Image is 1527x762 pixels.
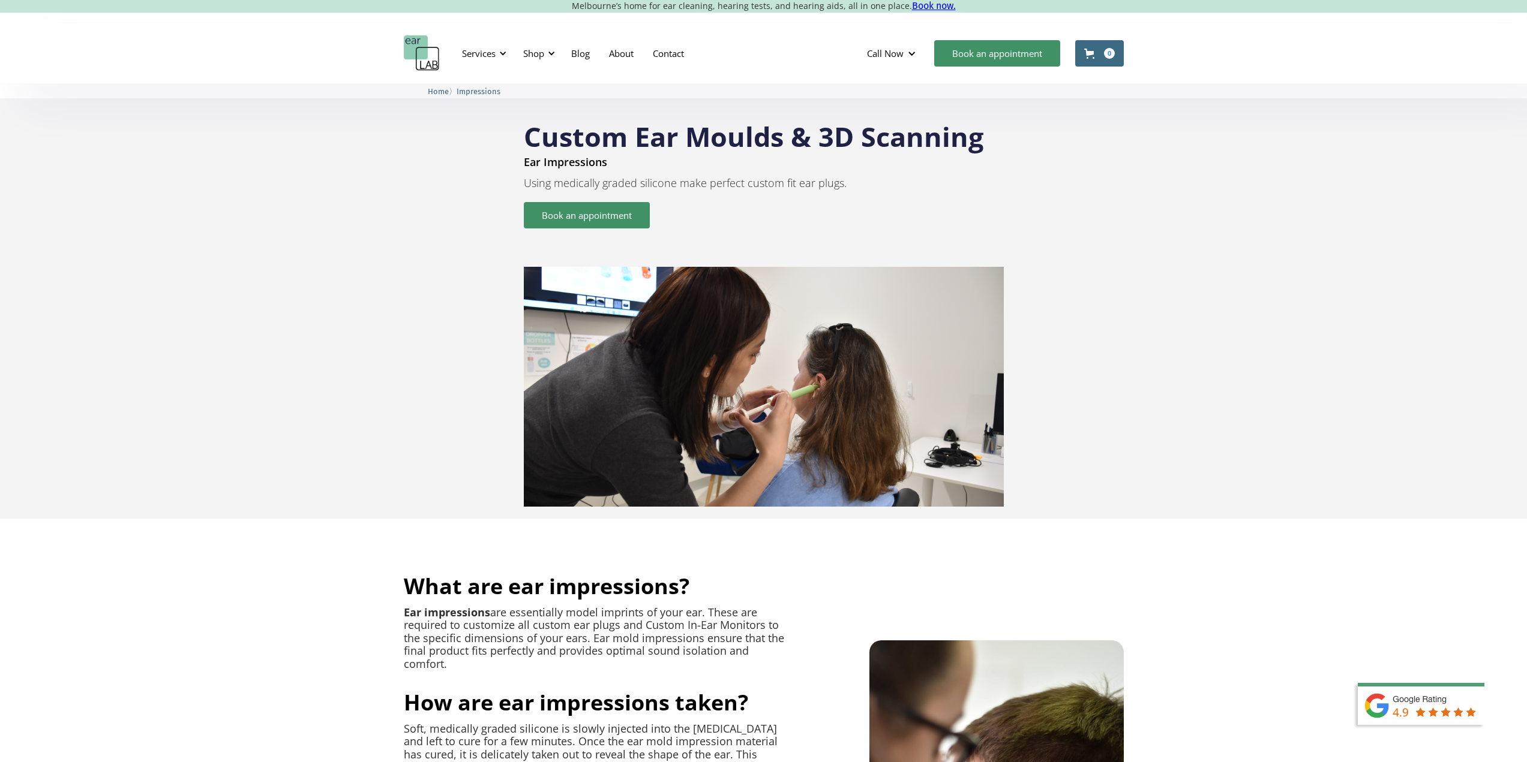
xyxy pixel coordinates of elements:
[523,47,544,59] div: Shop
[524,110,1004,150] h1: Custom Ear Moulds & 3D Scanning
[524,177,1004,190] p: Using medically graded silicone make perfect custom fit ear plugs.
[934,40,1060,67] a: Book an appointment
[428,85,449,97] a: Home
[1075,40,1124,67] a: Open cart
[516,35,559,71] div: Shop
[404,605,490,619] strong: Ear impressions
[524,267,1004,507] img: 3D scanning & ear impressions service at earLAB
[599,36,643,71] a: About
[428,87,449,96] span: Home
[643,36,694,71] a: Contact
[524,202,650,228] a: Book an appointment
[428,85,457,98] li: 〉
[404,573,689,600] h2: What are ear impressions?
[562,36,599,71] a: Blog
[457,87,500,96] span: Impressions
[462,47,496,59] div: Services
[404,606,785,671] p: are essentially model imprints of your ear. These are required to customize all custom ear plugs ...
[524,156,1004,168] p: Ear Impressions
[404,35,440,71] a: home
[867,47,904,59] div: Call Now
[404,688,748,717] span: How are ear impressions taken?
[455,35,510,71] div: Services
[1104,48,1115,59] div: 0
[857,35,928,71] div: Call Now
[457,85,500,97] a: Impressions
